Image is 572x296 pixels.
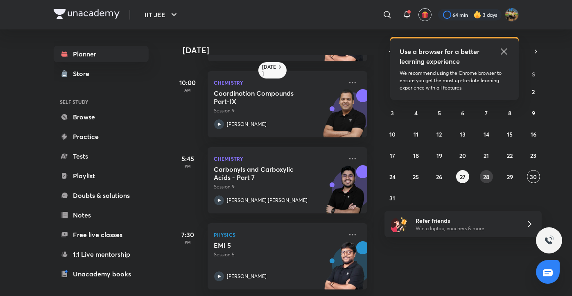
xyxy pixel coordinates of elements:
[172,240,204,244] p: PM
[433,128,446,141] button: August 12, 2025
[433,106,446,119] button: August 5, 2025
[532,88,535,96] abbr: August 2, 2025
[389,194,395,202] abbr: August 31, 2025
[503,170,516,183] button: August 29, 2025
[436,173,443,181] abbr: August 26, 2025
[480,128,493,141] button: August 14, 2025
[389,173,396,181] abbr: August 24, 2025
[54,226,149,243] a: Free live classes
[140,7,184,23] button: IIT JEE
[54,95,149,109] h6: SELF STUDY
[527,128,540,141] button: August 16, 2025
[386,128,399,141] button: August 10, 2025
[54,246,149,262] a: 1:1 Live mentorship
[322,89,367,146] img: unacademy
[527,106,540,119] button: August 9, 2025
[503,106,516,119] button: August 8, 2025
[262,64,277,77] h6: [DATE]
[484,130,489,138] abbr: August 14, 2025
[409,128,423,141] button: August 11, 2025
[54,109,149,125] a: Browse
[532,70,535,78] abbr: Saturday
[527,149,540,162] button: August 23, 2025
[386,191,399,204] button: August 31, 2025
[54,168,149,184] a: Playlist
[413,152,419,159] abbr: August 18, 2025
[391,109,394,117] abbr: August 3, 2025
[480,106,493,119] button: August 7, 2025
[459,152,466,159] abbr: August 20, 2025
[416,216,516,225] h6: Refer friends
[214,89,316,105] h5: Coordination Compounds Part-IX
[214,230,343,240] p: Physics
[436,152,442,159] abbr: August 19, 2025
[389,130,396,138] abbr: August 10, 2025
[485,109,488,117] abbr: August 7, 2025
[227,273,267,280] p: [PERSON_NAME]
[400,70,509,92] p: We recommend using the Chrome browser to ensure you get the most up-to-date learning experience w...
[54,128,149,145] a: Practice
[503,128,516,141] button: August 15, 2025
[54,46,149,62] a: Planner
[544,235,554,245] img: ttu
[214,183,343,191] p: Session 9
[172,87,204,92] p: AM
[214,154,343,164] p: Chemistry
[437,130,442,138] abbr: August 12, 2025
[172,230,204,240] h5: 7:30
[322,165,367,222] img: unacademy
[421,11,429,18] img: avatar
[480,170,493,183] button: August 28, 2025
[54,207,149,223] a: Notes
[473,11,482,19] img: streak
[507,173,513,181] abbr: August 29, 2025
[183,45,375,55] h4: [DATE]
[73,69,95,78] div: Store
[527,85,540,98] button: August 2, 2025
[54,9,120,21] a: Company Logo
[172,154,204,164] h5: 5:45
[531,130,536,138] abbr: August 16, 2025
[54,9,120,19] img: Company Logo
[214,107,343,114] p: Session 9
[54,148,149,164] a: Tests
[172,164,204,168] p: PM
[418,8,432,21] button: avatar
[460,130,466,138] abbr: August 13, 2025
[456,106,469,119] button: August 6, 2025
[532,109,535,117] abbr: August 9, 2025
[503,149,516,162] button: August 22, 2025
[391,216,407,232] img: referral
[456,149,469,162] button: August 20, 2025
[172,78,204,87] h5: 10:00
[214,78,343,87] p: Chemistry
[527,170,540,183] button: August 30, 2025
[409,170,423,183] button: August 25, 2025
[460,173,466,181] abbr: August 27, 2025
[54,266,149,282] a: Unacademy books
[386,149,399,162] button: August 17, 2025
[409,149,423,162] button: August 18, 2025
[414,130,418,138] abbr: August 11, 2025
[461,109,464,117] abbr: August 6, 2025
[438,109,441,117] abbr: August 5, 2025
[484,152,489,159] abbr: August 21, 2025
[483,173,489,181] abbr: August 28, 2025
[414,109,418,117] abbr: August 4, 2025
[54,187,149,204] a: Doubts & solutions
[508,109,511,117] abbr: August 8, 2025
[413,173,419,181] abbr: August 25, 2025
[409,106,423,119] button: August 4, 2025
[456,128,469,141] button: August 13, 2025
[507,152,513,159] abbr: August 22, 2025
[507,130,513,138] abbr: August 15, 2025
[214,241,316,249] h5: EMI 5
[480,149,493,162] button: August 21, 2025
[386,170,399,183] button: August 24, 2025
[433,170,446,183] button: August 26, 2025
[433,149,446,162] button: August 19, 2025
[530,173,537,181] abbr: August 30, 2025
[400,47,482,66] h5: Use a browser for a better learning experience
[386,106,399,119] button: August 3, 2025
[390,152,395,159] abbr: August 17, 2025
